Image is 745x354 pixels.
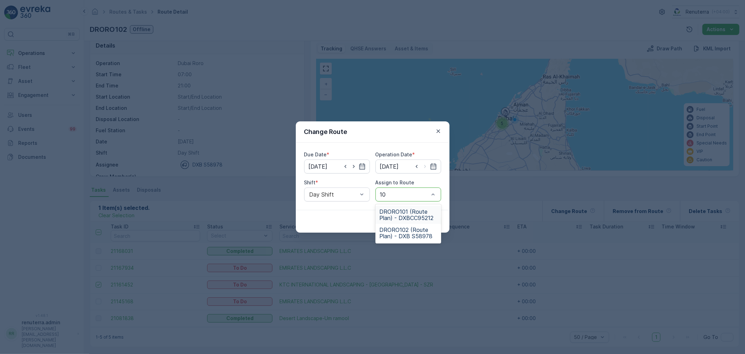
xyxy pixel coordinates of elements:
[380,208,437,221] span: DRORO101 (Route Plan) - DXBCC95212
[380,227,437,239] span: DRORO102 (Route Plan) - DXB S58978
[304,179,316,185] label: Shift
[304,160,370,174] input: dd/mm/yyyy
[304,127,348,137] p: Change Route
[375,160,441,174] input: dd/mm/yyyy
[375,151,412,157] label: Operation Date
[304,151,327,157] label: Due Date
[375,179,415,185] label: Assign to Route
